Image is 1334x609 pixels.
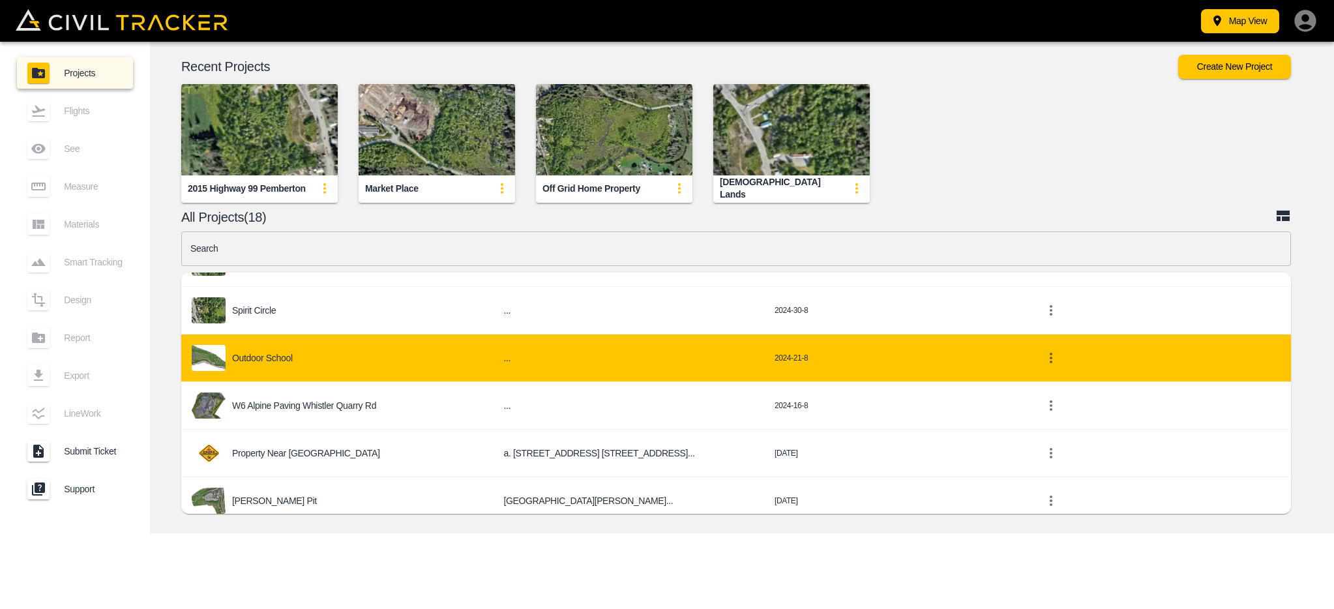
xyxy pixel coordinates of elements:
h6: ... [504,398,754,414]
p: Property near [GEOGRAPHIC_DATA] [232,448,380,458]
td: 2024-21-8 [764,334,1028,382]
button: Create New Project [1178,55,1291,79]
span: Submit Ticket [64,446,123,456]
div: Market Place [365,183,419,195]
img: project-image [192,488,226,514]
td: 2024-16-8 [764,382,1028,430]
h6: ... [504,303,754,319]
img: Civil Tracker [16,9,228,31]
button: update-card-details [844,175,870,201]
span: Support [64,484,123,494]
img: 2015 Highway 99 Pemberton [181,84,338,175]
a: Support [17,473,133,505]
img: project-image [192,393,226,419]
img: project-image [192,345,226,371]
img: project-image [192,297,226,323]
img: Church Lands [713,84,870,175]
button: update-card-details [312,175,338,201]
button: update-card-details [666,175,692,201]
p: W6 Alpine Paving Whistler Quarry Rd [232,400,376,411]
p: Outdoor School [232,353,293,363]
p: All Projects(18) [181,212,1275,222]
img: Off Grid Home Property [536,84,692,175]
p: Recent Projects [181,61,1178,72]
p: Spirit Circle [232,305,276,316]
img: Market Place [359,84,515,175]
a: Projects [17,57,133,89]
img: project-image [192,440,226,466]
td: [DATE] [764,477,1028,525]
h6: ... [504,350,754,366]
button: Map View [1201,9,1279,33]
div: [DEMOGRAPHIC_DATA] Lands [720,176,844,200]
td: [DATE] [764,430,1028,477]
button: update-card-details [489,175,515,201]
h6: a. 1691 Highway 99 Pemberton Lot-1 b. 1691 Highway 99 Pemberton Lot-2 [504,445,754,462]
div: Off Grid Home Property [542,183,640,195]
div: 2015 Highway 99 Pemberton [188,183,306,195]
a: Submit Ticket [17,436,133,467]
span: Projects [64,68,123,78]
p: [PERSON_NAME] pit [232,496,317,506]
h6: S Rutherford Creek Rd, Whistler BC [504,493,754,509]
td: 2024-30-8 [764,287,1028,334]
